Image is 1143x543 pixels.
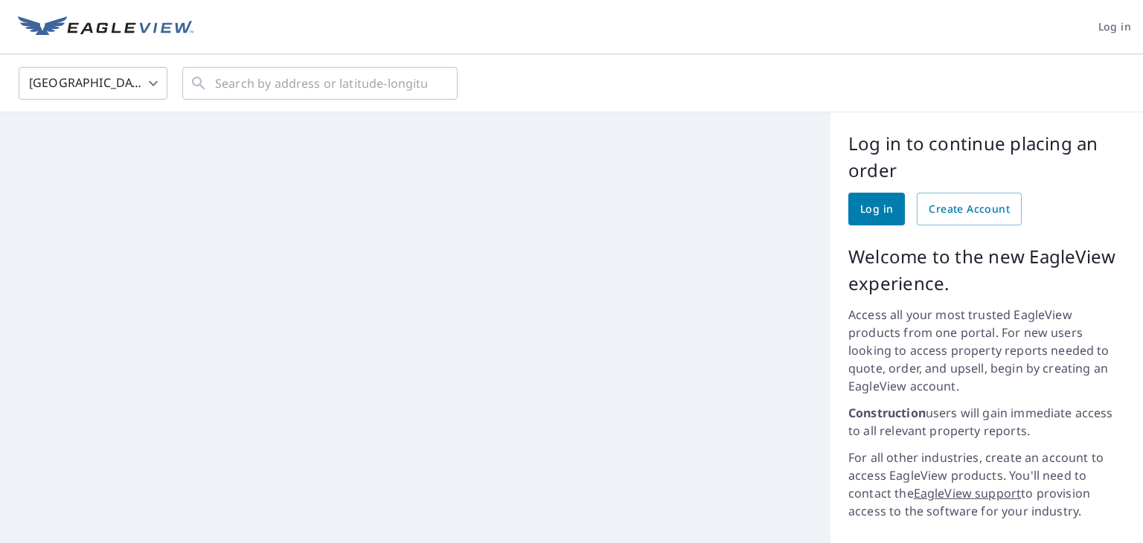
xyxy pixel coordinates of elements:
p: Welcome to the new EagleView experience. [848,243,1125,297]
span: Log in [1098,18,1131,36]
a: EagleView support [914,485,1022,501]
input: Search by address or latitude-longitude [215,62,427,104]
span: Create Account [929,200,1010,219]
p: users will gain immediate access to all relevant property reports. [848,404,1125,440]
a: Create Account [917,193,1022,225]
a: Log in [848,193,905,225]
img: EV Logo [18,16,193,39]
p: For all other industries, create an account to access EagleView products. You'll need to contact ... [848,449,1125,520]
p: Access all your most trusted EagleView products from one portal. For new users looking to access ... [848,306,1125,395]
div: [GEOGRAPHIC_DATA] [19,62,167,104]
span: Log in [860,200,893,219]
strong: Construction [848,405,926,421]
p: Log in to continue placing an order [848,130,1125,184]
